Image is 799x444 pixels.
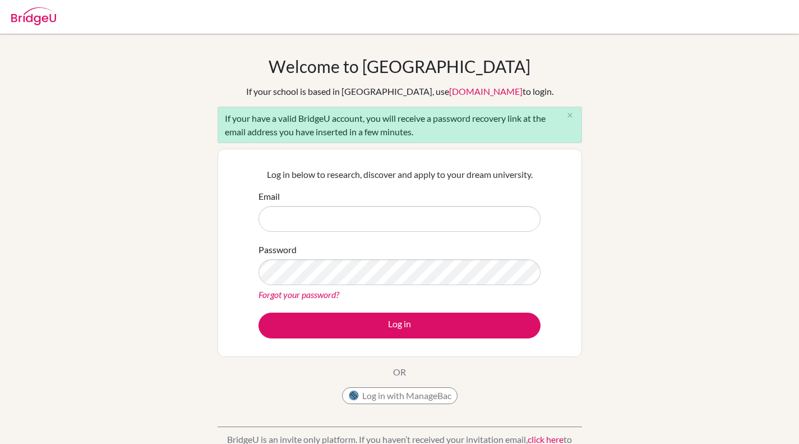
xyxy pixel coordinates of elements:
[11,7,56,25] img: Bridge-U
[258,243,297,257] label: Password
[342,387,458,404] button: Log in with ManageBac
[449,86,523,97] a: [DOMAIN_NAME]
[559,107,581,124] button: Close
[269,56,530,76] h1: Welcome to [GEOGRAPHIC_DATA]
[258,168,541,181] p: Log in below to research, discover and apply to your dream university.
[258,313,541,338] button: Log in
[258,190,280,203] label: Email
[218,107,582,143] div: If your have a valid BridgeU account, you will receive a password recovery link at the email addr...
[566,111,574,120] i: close
[246,85,553,98] div: If your school is based in [GEOGRAPHIC_DATA], use to login.
[258,289,339,300] a: Forgot your password?
[393,365,406,379] p: OR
